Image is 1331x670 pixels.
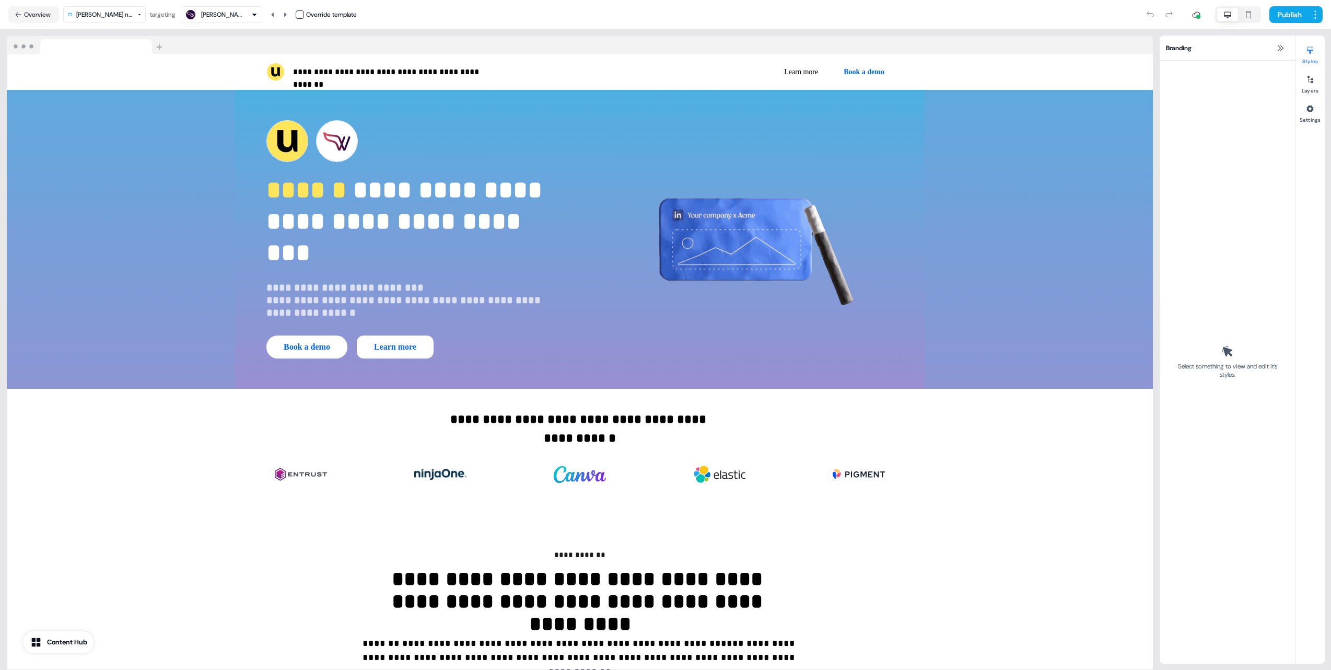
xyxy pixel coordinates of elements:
button: Book a demo [835,63,893,82]
div: targeting [150,9,176,20]
div: Select something to view and edit it’s styles. [1174,362,1280,379]
div: Content Hub [47,637,87,648]
button: Publish [1269,6,1308,23]
img: Image [594,90,893,389]
button: Learn more [776,63,826,82]
button: Styles [1295,42,1325,65]
button: Book a demo [266,336,347,359]
div: [PERSON_NAME] new outreach template [76,9,134,20]
div: [PERSON_NAME] [201,9,243,20]
button: Content Hub [23,631,94,653]
button: [PERSON_NAME] [180,6,262,23]
img: Image [693,454,745,495]
img: Image [833,454,885,495]
div: Book a demoLearn more [266,336,565,359]
button: Learn more [357,336,434,359]
div: ImageImageImageImageImage [266,445,893,504]
div: Branding [1160,36,1295,61]
button: Layers [1295,71,1325,94]
img: Image [554,454,606,495]
img: Browser topbar [7,36,167,55]
button: Settings [1295,100,1325,123]
img: Image [414,454,466,495]
img: Image [275,454,327,495]
div: Learn moreBook a demo [584,63,893,82]
button: Overview [8,6,59,23]
div: Override template [306,9,357,20]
